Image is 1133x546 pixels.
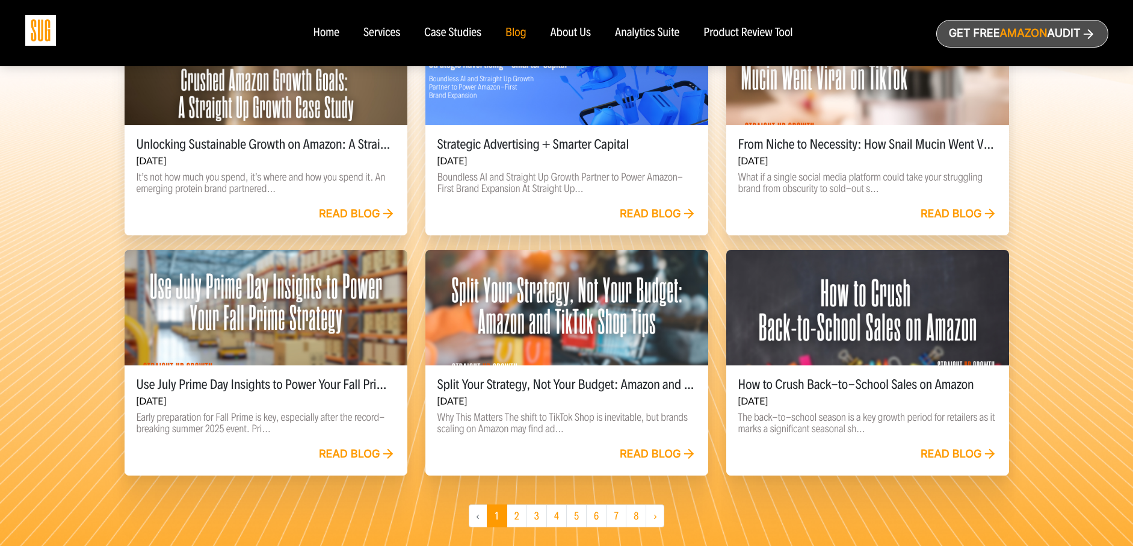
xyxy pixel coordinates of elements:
[646,504,664,527] a: Next »
[125,250,407,476] a: Use July Prime Day Insights to Power Your Fall Prime Strategy [DATE] Early preparation for Fall P...
[313,26,339,40] a: Home
[125,10,407,235] a: Unlocking Sustainable Growth on Amazon: A Straight Up Growth Case Study [DATE] It’s not how much ...
[999,27,1047,40] span: Amazon
[437,396,696,407] h6: [DATE]
[319,208,395,221] div: Read blog
[921,448,997,461] div: Read blog
[437,377,696,392] h5: Split Your Strategy, Not Your Budget: Amazon and TikTok Shop Tips
[921,208,997,221] div: Read blog
[425,10,708,235] a: Strategic Advertising + Smarter Capital [DATE] Boundless AI and Straight Up Growth Partner to Pow...
[626,504,646,527] a: 8
[437,412,696,435] p: Why This Matters The shift to TikTok Shop is inevitable, but brands scaling on Amazon may find ad...
[507,504,527,527] a: 2
[738,396,997,407] h6: [DATE]
[936,20,1108,48] a: Get freeAmazonAudit
[424,26,481,40] a: Case Studies
[738,412,997,435] p: The back-to-school season is a key growth period for retailers as it marks a significant seasonal...
[487,504,507,527] span: 1
[606,504,626,527] a: 7
[586,504,607,527] a: 6
[469,504,487,527] li: « Previous
[738,155,997,167] h6: [DATE]
[703,26,792,40] a: Product Review Tool
[137,412,395,435] p: Early preparation for Fall Prime is key, especially after the record-breaking summer 2025 event. ...
[620,448,696,461] div: Read blog
[738,137,997,152] h5: From Niche to Necessity: How Snail Mucin Went Viral on TikTok
[566,504,587,527] a: 5
[738,172,997,194] p: What if a single social media platform could take your struggling brand from obscurity to sold-ou...
[551,26,591,40] a: About Us
[137,396,395,407] h6: [DATE]
[319,448,395,461] div: Read blog
[505,26,526,40] a: Blog
[437,155,696,167] h6: [DATE]
[363,26,400,40] a: Services
[137,172,395,194] p: It’s not how much you spend, it’s where and how you spend it. An emerging protein brand partnered...
[137,377,395,392] h5: Use July Prime Day Insights to Power Your Fall Prime Strategy
[437,137,696,152] h5: Strategic Advertising + Smarter Capital
[546,504,567,527] a: 4
[738,377,997,392] h5: How to Crush Back-to-School Sales on Amazon
[726,250,1009,476] a: How to Crush Back-to-School Sales on Amazon [DATE] The back-to-school season is a key growth peri...
[137,137,395,152] h5: Unlocking Sustainable Growth on Amazon: A Straight Up Growth Case Study
[25,15,56,46] img: Sug
[615,26,679,40] a: Analytics Suite
[620,208,696,221] div: Read blog
[437,172,696,194] p: Boundless AI and Straight Up Growth Partner to Power Amazon-First Brand Expansion At Straight Up...
[425,250,708,476] a: Split Your Strategy, Not Your Budget: Amazon and TikTok Shop Tips [DATE] Why This Matters The shi...
[726,10,1009,235] a: From Niche to Necessity: How Snail Mucin Went Viral on TikTok [DATE] What if a single social medi...
[526,504,547,527] a: 3
[137,155,395,167] h6: [DATE]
